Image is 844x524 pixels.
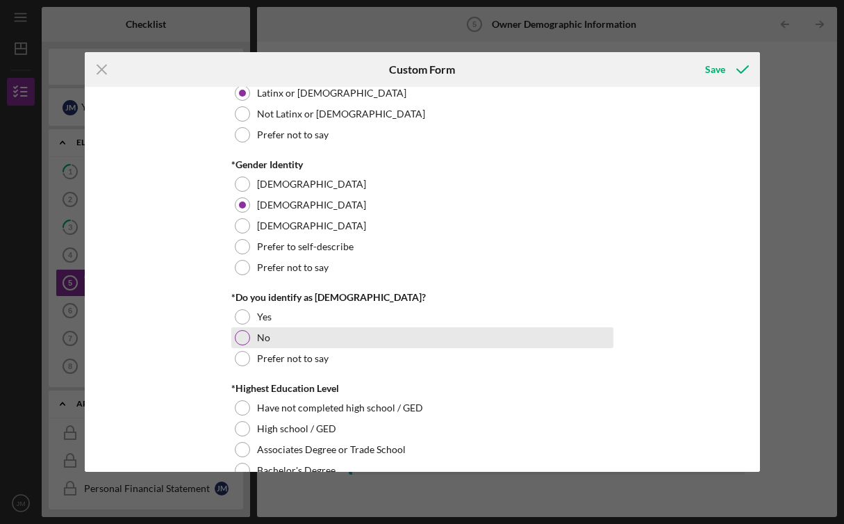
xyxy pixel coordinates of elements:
[705,56,725,83] div: Save
[257,423,336,434] label: High school / GED
[231,292,613,303] div: *Do you identify as [DEMOGRAPHIC_DATA]?
[691,56,760,83] button: Save
[257,241,354,252] label: Prefer to self-describe
[231,159,613,170] div: *Gender Identity
[257,353,329,364] label: Prefer not to say
[257,199,366,211] label: [DEMOGRAPHIC_DATA]
[257,402,423,414] label: Have not completed high school / GED
[231,383,613,394] div: *Highest Education Level
[257,465,336,476] label: Bachelor's Degree
[257,311,272,322] label: Yes
[257,332,270,343] label: No
[257,444,406,455] label: Associates Degree or Trade School
[389,63,455,76] h6: Custom Form
[257,88,406,99] label: Latinx or [DEMOGRAPHIC_DATA]
[257,220,366,231] label: [DEMOGRAPHIC_DATA]
[257,179,366,190] label: [DEMOGRAPHIC_DATA]
[257,129,329,140] label: Prefer not to say
[257,108,425,120] label: Not Latinx or [DEMOGRAPHIC_DATA]
[257,262,329,273] label: Prefer not to say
